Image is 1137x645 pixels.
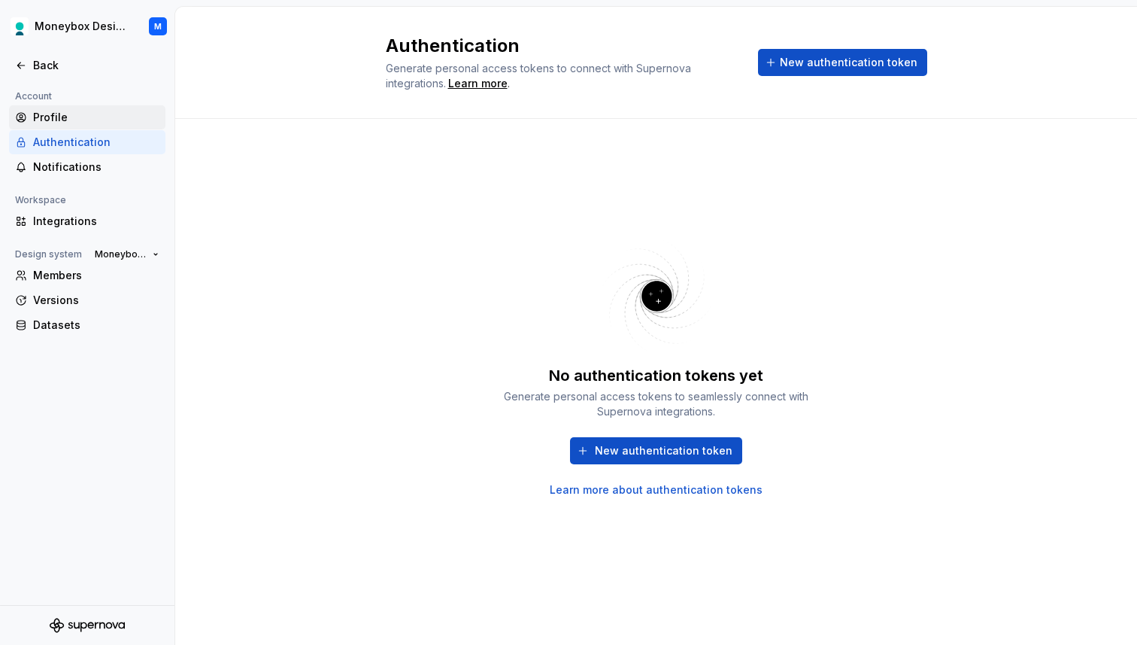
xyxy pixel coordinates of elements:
button: New authentication token [570,437,742,464]
div: Workspace [9,191,72,209]
div: Versions [33,293,159,308]
button: New authentication token [758,49,927,76]
a: Authentication [9,130,165,154]
a: Learn more [448,76,508,91]
div: M [154,20,162,32]
a: Datasets [9,313,165,337]
span: New authentication token [780,55,917,70]
div: Integrations [33,214,159,229]
span: . [446,78,510,90]
span: Moneybox Design System [95,248,147,260]
a: Learn more about authentication tokens [550,482,763,497]
h2: Authentication [386,34,740,58]
div: Moneybox Design System [35,19,131,34]
span: Generate personal access tokens to connect with Supernova integrations. [386,62,694,90]
div: Generate personal access tokens to seamlessly connect with Supernova integrations. [499,389,814,419]
div: Notifications [33,160,159,175]
div: Authentication [33,135,159,150]
a: Notifications [9,155,165,179]
a: Versions [9,288,165,312]
div: Design system [9,245,88,263]
span: New authentication token [595,443,732,458]
div: Profile [33,110,159,125]
a: Integrations [9,209,165,233]
div: No authentication tokens yet [549,365,763,386]
a: Members [9,263,165,288]
div: Datasets [33,318,159,333]
div: Account [9,87,58,105]
button: Moneybox Design SystemM [3,10,171,43]
a: Back [9,53,165,78]
a: Profile [9,105,165,129]
svg: Supernova Logo [50,618,125,633]
div: Members [33,268,159,283]
img: aaee4efe-5bc9-4d60-937c-58f5afe44131.png [11,17,29,35]
div: Back [33,58,159,73]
